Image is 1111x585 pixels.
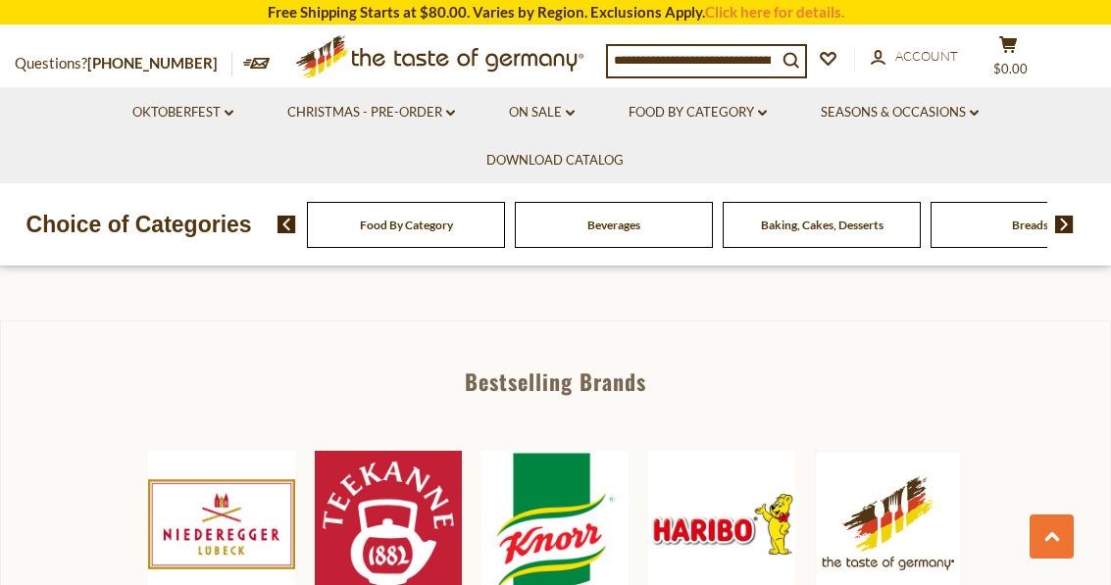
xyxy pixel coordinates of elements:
span: Account [895,48,958,64]
a: Account [871,46,958,68]
a: Food By Category [360,218,453,232]
a: Oktoberfest [132,102,233,123]
a: Beverages [587,218,640,232]
a: Download Catalog [486,150,624,171]
span: $0.00 [993,61,1028,76]
a: Breads [1012,218,1048,232]
div: Bestselling Brands [1,370,1110,392]
img: previous arrow [278,216,296,233]
p: Questions? [15,51,232,76]
img: next arrow [1055,216,1074,233]
a: Christmas - PRE-ORDER [287,102,455,123]
a: On Sale [509,102,575,123]
a: Food By Category [629,102,767,123]
button: $0.00 [979,35,1037,84]
a: Baking, Cakes, Desserts [761,218,884,232]
a: [PHONE_NUMBER] [87,54,218,72]
a: Seasons & Occasions [821,102,979,123]
a: Click here for details. [705,3,844,21]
